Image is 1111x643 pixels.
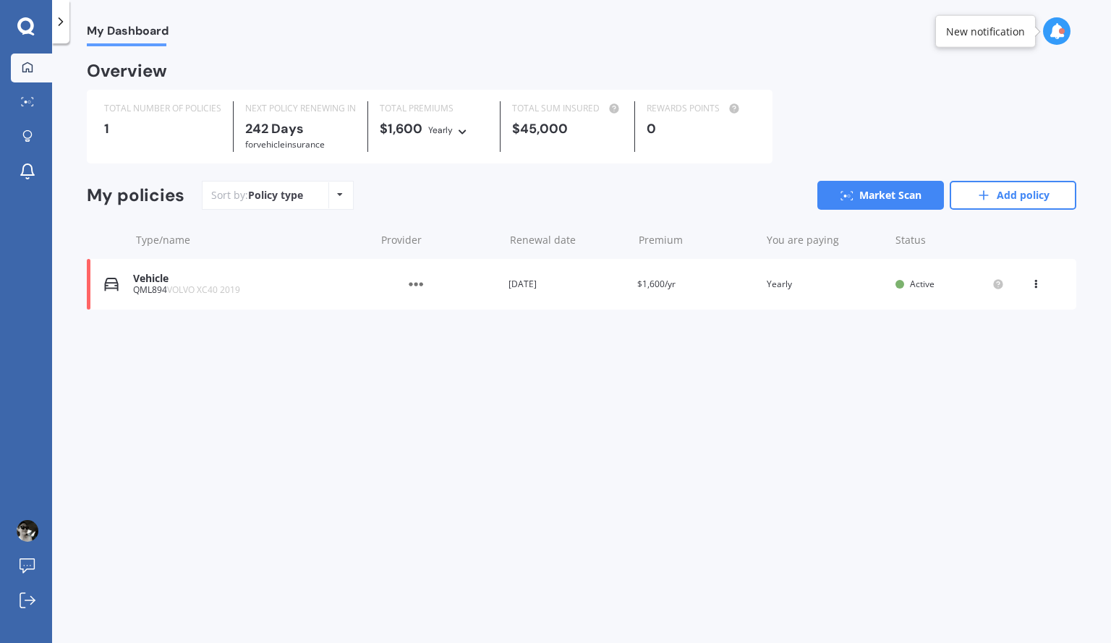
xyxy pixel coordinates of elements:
b: 242 Days [245,120,304,137]
div: REWARDS POINTS [647,101,755,116]
a: Market Scan [817,181,944,210]
a: Add policy [950,181,1076,210]
div: QML894 [133,285,368,295]
div: TOTAL SUM INSURED [512,101,623,116]
span: $1,600/yr [637,278,676,290]
img: Vehicle [104,277,119,291]
div: My policies [87,185,184,206]
div: You are paying [767,233,884,247]
div: Premium [639,233,756,247]
img: ACg8ocJy53H4jWr8LTE30Opa68ibs-dGF9wxPFS211bcU42QQkjN7RFm=s96-c [17,520,38,542]
div: New notification [946,24,1025,38]
div: NEXT POLICY RENEWING IN [245,101,356,116]
span: Active [910,278,935,290]
div: Yearly [767,277,884,291]
div: [DATE] [508,277,626,291]
div: 1 [104,122,221,136]
div: $1,600 [380,122,488,137]
div: Yearly [428,123,453,137]
div: Renewal date [510,233,627,247]
span: VOLVO XC40 2019 [167,284,240,296]
span: for Vehicle insurance [245,138,325,150]
div: TOTAL NUMBER OF POLICIES [104,101,221,116]
div: Provider [381,233,498,247]
div: TOTAL PREMIUMS [380,101,488,116]
div: Policy type [248,188,303,203]
div: Vehicle [133,273,368,285]
div: Status [895,233,1004,247]
div: Sort by: [211,188,303,203]
img: Other [380,271,452,298]
div: Overview [87,64,167,78]
span: My Dashboard [87,24,169,43]
div: Type/name [136,233,370,247]
div: $45,000 [512,122,623,136]
div: 0 [647,122,755,136]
